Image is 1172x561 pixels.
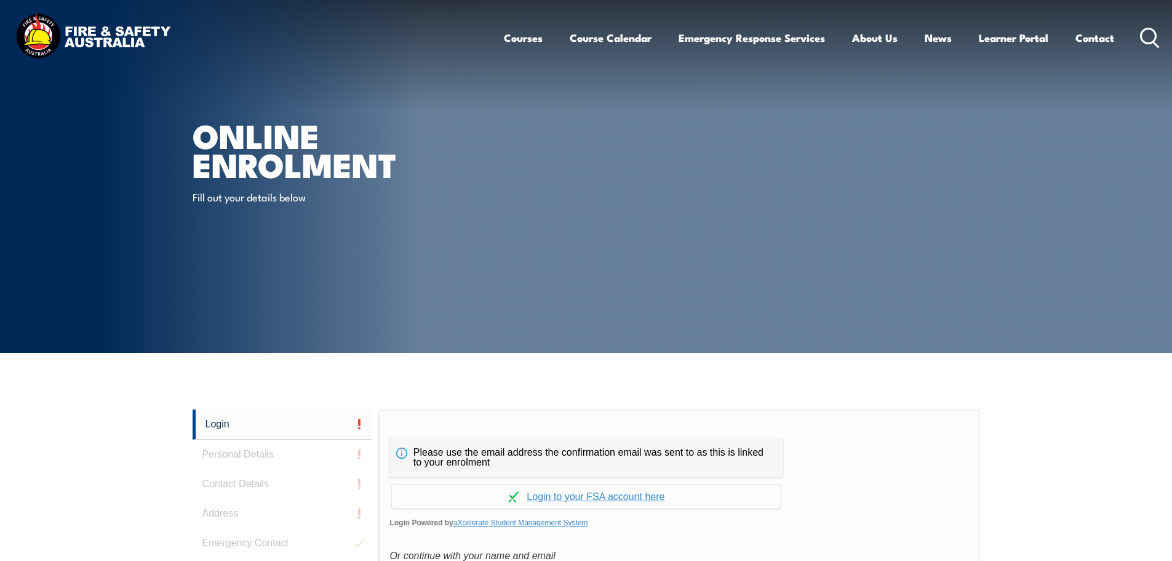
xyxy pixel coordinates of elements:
p: Fill out your details below [193,190,417,204]
a: aXcelerate Student Management System [453,519,588,527]
a: About Us [852,22,898,54]
a: News [925,22,952,54]
h1: Online Enrolment [193,121,496,178]
a: Course Calendar [570,22,652,54]
a: Learner Portal [979,22,1048,54]
a: Login [193,410,372,440]
a: Contact [1075,22,1114,54]
div: Please use the email address the confirmation email was sent to as this is linked to your enrolment [389,438,783,477]
span: Login Powered by [389,514,968,532]
a: Courses [504,22,543,54]
img: Log in withaxcelerate [508,491,519,502]
a: Emergency Response Services [679,22,825,54]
